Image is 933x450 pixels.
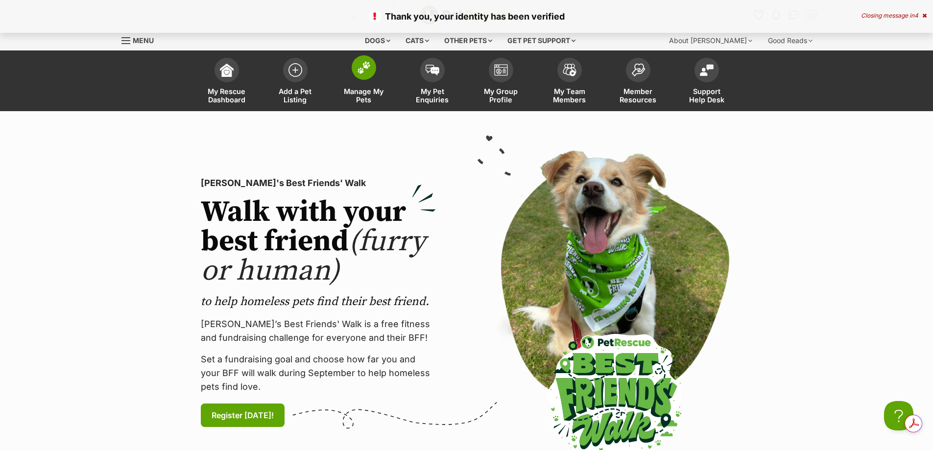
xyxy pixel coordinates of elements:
[201,176,436,190] p: [PERSON_NAME]'s Best Friends' Walk
[672,53,741,111] a: Support Help Desk
[494,64,508,76] img: group-profile-icon-3fa3cf56718a62981997c0bc7e787c4b2cf8bcc04b72c1350f741eb67cf2f40e.svg
[479,87,523,104] span: My Group Profile
[563,64,576,76] img: team-members-icon-5396bd8760b3fe7c0b43da4ab00e1e3bb1a5d9ba89233759b79545d2d3fc5d0d.svg
[410,87,455,104] span: My Pet Enquiries
[201,223,426,289] span: (furry or human)
[358,31,397,50] div: Dogs
[467,53,535,111] a: My Group Profile
[616,87,660,104] span: Member Resources
[700,64,714,76] img: help-desk-icon-fdf02630f3aa405de69fd3d07c3f3aa587a6932b1a1747fa1d2bba05be0121f9.svg
[220,63,234,77] img: dashboard-icon-eb2f2d2d3e046f16d808141f083e7271f6b2e854fb5c12c21221c1fb7104beca.svg
[201,317,436,345] p: [PERSON_NAME]’s Best Friends' Walk is a free fitness and fundraising challenge for everyone and t...
[437,31,499,50] div: Other pets
[662,31,759,50] div: About [PERSON_NAME]
[399,31,436,50] div: Cats
[761,31,819,50] div: Good Reads
[201,353,436,394] p: Set a fundraising goal and choose how far you and your BFF will walk during September to help hom...
[330,53,398,111] a: Manage My Pets
[201,198,436,286] h2: Walk with your best friend
[501,31,582,50] div: Get pet support
[133,36,154,45] span: Menu
[342,87,386,104] span: Manage My Pets
[212,409,274,421] span: Register [DATE]!
[884,401,913,430] iframe: Help Scout Beacon - Open
[261,53,330,111] a: Add a Pet Listing
[192,53,261,111] a: My Rescue Dashboard
[548,87,592,104] span: My Team Members
[357,61,371,74] img: manage-my-pets-icon-02211641906a0b7f246fdf0571729dbe1e7629f14944591b6c1af311fb30b64b.svg
[273,87,317,104] span: Add a Pet Listing
[121,31,161,48] a: Menu
[201,403,285,427] a: Register [DATE]!
[631,63,645,76] img: member-resources-icon-8e73f808a243e03378d46382f2149f9095a855e16c252ad45f914b54edf8863c.svg
[398,53,467,111] a: My Pet Enquiries
[426,65,439,75] img: pet-enquiries-icon-7e3ad2cf08bfb03b45e93fb7055b45f3efa6380592205ae92323e6603595dc1f.svg
[535,53,604,111] a: My Team Members
[288,63,302,77] img: add-pet-listing-icon-0afa8454b4691262ce3f59096e99ab1cd57d4a30225e0717b998d2c9b9846f56.svg
[201,294,436,309] p: to help homeless pets find their best friend.
[604,53,672,111] a: Member Resources
[685,87,729,104] span: Support Help Desk
[205,87,249,104] span: My Rescue Dashboard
